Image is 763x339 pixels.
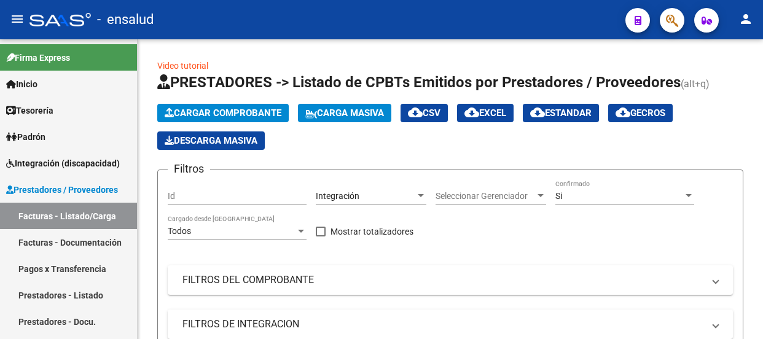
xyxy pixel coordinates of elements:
[681,78,710,90] span: (alt+q)
[408,107,440,119] span: CSV
[331,224,413,239] span: Mostrar totalizadores
[168,265,733,295] mat-expansion-panel-header: FILTROS DEL COMPROBANTE
[168,226,191,236] span: Todos
[157,131,265,150] button: Descarga Masiva
[165,135,257,146] span: Descarga Masiva
[6,130,45,144] span: Padrón
[530,107,592,119] span: Estandar
[165,107,281,119] span: Cargar Comprobante
[157,61,208,71] a: Video tutorial
[408,105,423,120] mat-icon: cloud_download
[298,104,391,122] button: Carga Masiva
[457,104,514,122] button: EXCEL
[6,183,118,197] span: Prestadores / Proveedores
[6,157,120,170] span: Integración (discapacidad)
[97,6,154,33] span: - ensalud
[157,104,289,122] button: Cargar Comprobante
[305,107,384,119] span: Carga Masiva
[168,310,733,339] mat-expansion-panel-header: FILTROS DE INTEGRACION
[6,104,53,117] span: Tesorería
[555,191,562,201] span: Si
[10,12,25,26] mat-icon: menu
[6,51,70,64] span: Firma Express
[168,160,210,177] h3: Filtros
[608,104,673,122] button: Gecros
[721,297,751,327] iframe: Intercom live chat
[530,105,545,120] mat-icon: cloud_download
[436,191,535,201] span: Seleccionar Gerenciador
[523,104,599,122] button: Estandar
[738,12,753,26] mat-icon: person
[6,77,37,91] span: Inicio
[157,131,265,150] app-download-masive: Descarga masiva de comprobantes (adjuntos)
[182,273,703,287] mat-panel-title: FILTROS DEL COMPROBANTE
[157,74,681,91] span: PRESTADORES -> Listado de CPBTs Emitidos por Prestadores / Proveedores
[316,191,359,201] span: Integración
[401,104,448,122] button: CSV
[464,107,506,119] span: EXCEL
[616,107,665,119] span: Gecros
[464,105,479,120] mat-icon: cloud_download
[616,105,630,120] mat-icon: cloud_download
[182,318,703,331] mat-panel-title: FILTROS DE INTEGRACION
